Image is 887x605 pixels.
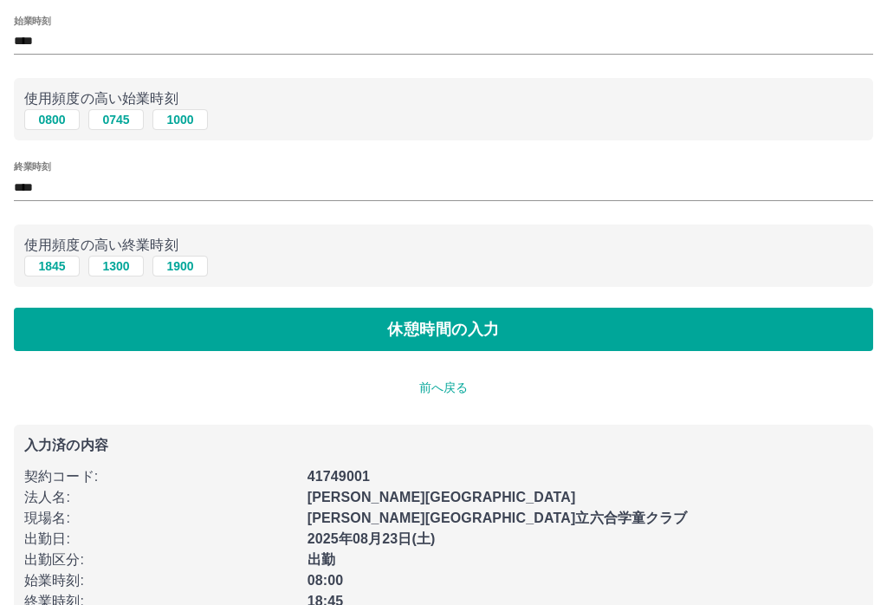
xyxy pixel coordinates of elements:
[24,487,297,508] p: 法人名 :
[24,529,297,550] p: 出勤日 :
[24,570,297,591] p: 始業時刻 :
[308,552,335,567] b: 出勤
[308,469,370,484] b: 41749001
[24,88,863,109] p: 使用頻度の高い始業時刻
[24,466,297,487] p: 契約コード :
[24,109,80,130] button: 0800
[24,550,297,570] p: 出勤区分 :
[152,256,208,276] button: 1900
[308,490,576,504] b: [PERSON_NAME][GEOGRAPHIC_DATA]
[14,14,50,27] label: 始業時刻
[308,511,688,525] b: [PERSON_NAME][GEOGRAPHIC_DATA]立六合学童クラブ
[14,379,873,397] p: 前へ戻る
[88,109,144,130] button: 0745
[152,109,208,130] button: 1000
[88,256,144,276] button: 1300
[24,508,297,529] p: 現場名 :
[24,439,863,452] p: 入力済の内容
[24,235,863,256] p: 使用頻度の高い終業時刻
[308,573,344,588] b: 08:00
[14,160,50,173] label: 終業時刻
[24,256,80,276] button: 1845
[308,531,436,546] b: 2025年08月23日(土)
[14,308,873,351] button: 休憩時間の入力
